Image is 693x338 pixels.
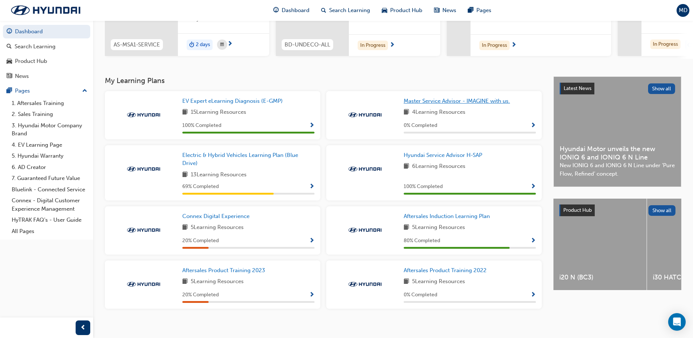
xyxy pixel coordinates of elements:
[182,121,221,130] span: 100 % Completed
[7,44,12,50] span: search-icon
[309,292,315,298] span: Show Progress
[345,281,385,288] img: Trak
[559,204,675,216] a: Product HubShow all
[679,6,688,15] span: MD
[559,273,641,282] span: i20 N (BC3)
[404,237,440,245] span: 80 % Completed
[309,121,315,130] button: Show Progress
[182,237,219,245] span: 20 % Completed
[389,42,395,49] span: next-icon
[564,85,591,91] span: Latest News
[105,76,542,85] h3: My Learning Plans
[530,182,536,191] button: Show Progress
[560,145,675,161] span: Hyundai Motor unveils the new IONIQ 6 and IONIQ 6 N Line
[345,165,385,173] img: Trak
[404,212,493,221] a: Aftersales Induction Learning Plan
[182,267,265,274] span: Aftersales Product Training 2023
[3,70,90,83] a: News
[15,72,29,80] div: News
[309,290,315,300] button: Show Progress
[668,313,686,331] div: Open Intercom Messenger
[530,292,536,298] span: Show Progress
[511,42,517,49] span: next-icon
[390,6,422,15] span: Product Hub
[404,152,482,158] span: Hyundai Service Advisor H-SAP
[9,139,90,151] a: 4. EV Learning Page
[191,277,244,286] span: 5 Learning Resources
[677,4,689,17] button: MD
[3,40,90,53] a: Search Learning
[479,41,510,50] div: In Progress
[412,108,465,117] span: 4 Learning Resources
[7,73,12,80] span: news-icon
[309,123,315,129] span: Show Progress
[3,84,90,98] button: Pages
[123,226,164,234] img: Trak
[4,3,88,18] img: Trak
[315,3,376,18] a: search-iconSearch Learning
[404,277,409,286] span: book-icon
[9,109,90,120] a: 2. Sales Training
[196,41,210,49] span: 2 days
[530,121,536,130] button: Show Progress
[321,6,326,15] span: search-icon
[7,58,12,65] span: car-icon
[182,212,252,221] a: Connex Digital Experience
[434,6,439,15] span: news-icon
[3,23,90,84] button: DashboardSearch LearningProduct HubNews
[563,207,592,213] span: Product Hub
[462,3,497,18] a: pages-iconPages
[404,223,409,232] span: book-icon
[358,41,388,50] div: In Progress
[404,213,490,219] span: Aftersales Induction Learning Plan
[182,183,219,191] span: 69 % Completed
[182,291,219,299] span: 20 % Completed
[404,266,490,275] a: Aftersales Product Training 2022
[329,6,370,15] span: Search Learning
[182,266,268,275] a: Aftersales Product Training 2023
[9,98,90,109] a: 1. Aftersales Training
[123,165,164,173] img: Trak
[182,277,188,286] span: book-icon
[114,41,160,49] span: AS-MSA1-SERVICE
[412,162,465,171] span: 6 Learning Resources
[650,40,681,49] div: In Progress
[273,6,279,15] span: guage-icon
[560,83,675,94] a: Latest NewsShow all
[648,205,676,216] button: Show all
[3,25,90,38] a: Dashboard
[15,57,47,65] div: Product Hub
[182,213,250,219] span: Connex Digital Experience
[404,183,443,191] span: 100 % Completed
[648,83,675,94] button: Show all
[182,151,315,168] a: Electric & Hybrid Vehicles Learning Plan (Blue Drive)
[309,184,315,190] span: Show Progress
[530,238,536,244] span: Show Progress
[530,184,536,190] span: Show Progress
[15,42,56,51] div: Search Learning
[82,86,87,96] span: up-icon
[191,108,246,117] span: 15 Learning Resources
[191,223,244,232] span: 5 Learning Resources
[404,291,437,299] span: 0 % Completed
[404,98,510,104] span: Master Service Advisor - IMAGINE with us.
[553,76,681,187] a: Latest NewsShow allHyundai Motor unveils the new IONIQ 6 and IONIQ 6 N LineNew IONIQ 6 and IONIQ ...
[309,238,315,244] span: Show Progress
[404,121,437,130] span: 0 % Completed
[442,6,456,15] span: News
[376,3,428,18] a: car-iconProduct Hub
[428,3,462,18] a: news-iconNews
[7,88,12,94] span: pages-icon
[15,87,30,95] div: Pages
[530,236,536,245] button: Show Progress
[123,281,164,288] img: Trak
[382,6,387,15] span: car-icon
[530,123,536,129] span: Show Progress
[404,97,513,105] a: Master Service Advisor - IMAGINE with us.
[182,108,188,117] span: book-icon
[9,184,90,195] a: Bluelink - Connected Service
[220,40,224,49] span: calendar-icon
[530,290,536,300] button: Show Progress
[3,55,90,68] a: Product Hub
